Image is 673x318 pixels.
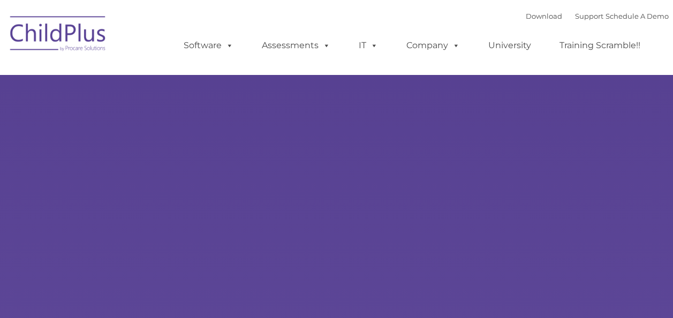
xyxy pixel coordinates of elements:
[348,35,389,56] a: IT
[606,12,669,20] a: Schedule A Demo
[526,12,669,20] font: |
[478,35,542,56] a: University
[396,35,471,56] a: Company
[526,12,562,20] a: Download
[173,35,244,56] a: Software
[549,35,651,56] a: Training Scramble!!
[5,9,112,62] img: ChildPlus by Procare Solutions
[251,35,341,56] a: Assessments
[575,12,603,20] a: Support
